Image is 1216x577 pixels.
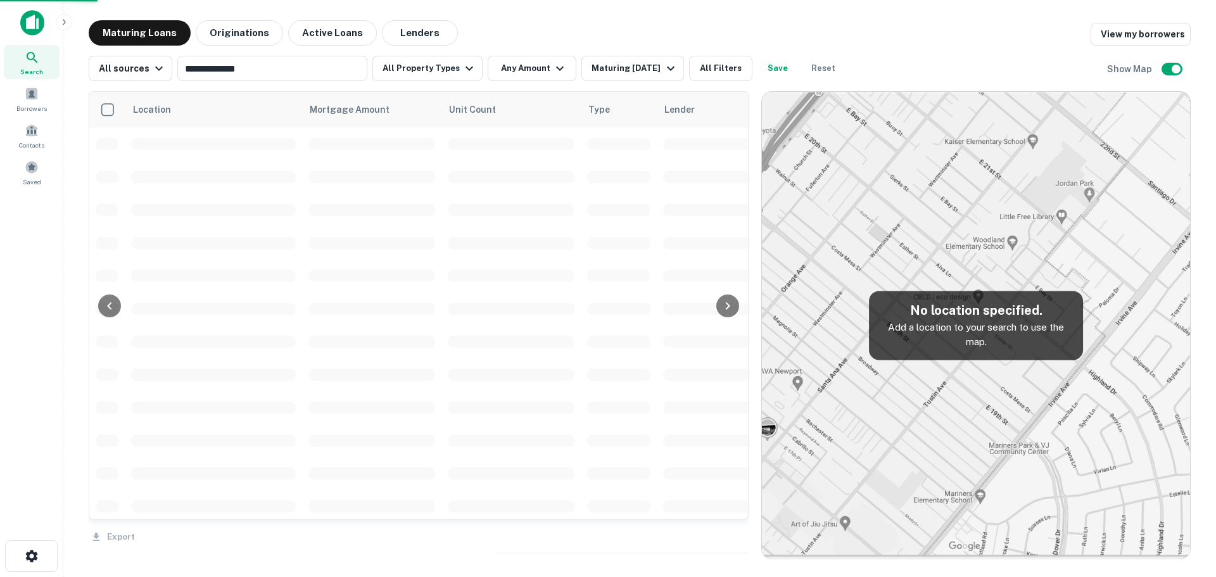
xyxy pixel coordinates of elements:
[4,45,60,79] a: Search
[581,56,683,81] button: Maturing [DATE]
[592,61,678,76] div: Maturing [DATE]
[302,92,441,127] th: Mortgage Amount
[4,82,60,116] a: Borrowers
[125,92,302,127] th: Location
[449,102,512,117] span: Unit Count
[664,102,695,117] span: Lender
[441,92,581,127] th: Unit Count
[1091,23,1191,46] a: View my borrowers
[879,301,1073,320] h5: No location specified.
[4,155,60,189] a: Saved
[20,67,43,77] span: Search
[89,56,172,81] button: All sources
[762,92,1190,559] img: map-placeholder.webp
[581,92,657,127] th: Type
[1107,62,1154,76] h6: Show Map
[99,61,167,76] div: All sources
[588,102,626,117] span: Type
[196,20,283,46] button: Originations
[382,20,458,46] button: Lenders
[89,20,191,46] button: Maturing Loans
[19,140,44,150] span: Contacts
[20,10,44,35] img: capitalize-icon.png
[879,320,1073,350] p: Add a location to your search to use the map.
[288,20,377,46] button: Active Loans
[1153,476,1216,536] iframe: Chat Widget
[16,103,47,113] span: Borrowers
[689,56,752,81] button: All Filters
[757,56,798,81] button: Save your search to get updates of matches that match your search criteria.
[310,102,406,117] span: Mortgage Amount
[488,56,576,81] button: Any Amount
[657,92,859,127] th: Lender
[4,118,60,153] a: Contacts
[132,102,187,117] span: Location
[803,56,844,81] button: Reset
[372,56,483,81] button: All Property Types
[23,177,41,187] span: Saved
